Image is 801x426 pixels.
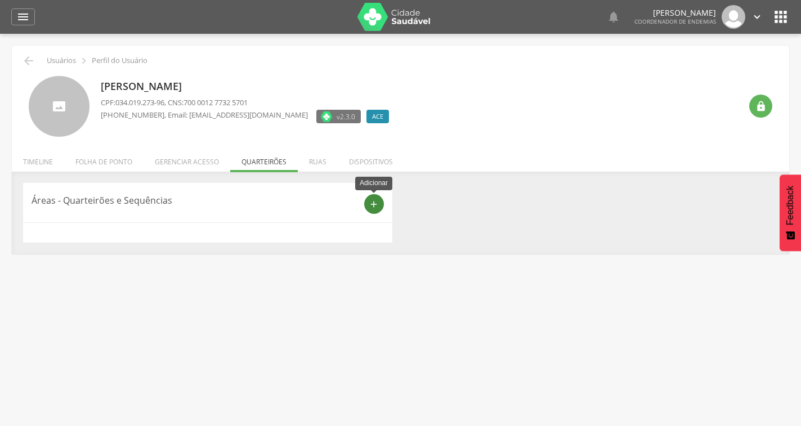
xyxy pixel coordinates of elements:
[92,56,147,65] p: Perfil do Usuário
[64,146,144,172] li: Folha de ponto
[607,5,620,29] a: 
[184,97,248,107] span: 700 0012 7732 5701
[115,97,164,107] span: 034.019.273-96
[772,8,790,26] i: 
[298,146,338,172] li: Ruas
[634,17,716,25] span: Coordenador de Endemias
[101,79,395,94] p: [PERSON_NAME]
[369,199,379,209] i: add
[755,101,767,112] i: 
[101,110,308,120] p: , Email: [EMAIL_ADDRESS][DOMAIN_NAME]
[751,5,763,29] a: 
[101,97,395,108] p: CPF: , CNS:
[780,174,801,251] button: Feedback - Mostrar pesquisa
[16,10,30,24] i: 
[144,146,230,172] li: Gerenciar acesso
[12,146,64,172] li: Timeline
[355,177,392,190] div: Adicionar
[634,9,716,17] p: [PERSON_NAME]
[47,56,76,65] p: Usuários
[337,111,355,122] span: v2.3.0
[32,194,356,207] p: Áreas - Quarteirões e Sequências
[372,112,383,121] span: ACE
[751,11,763,23] i: 
[101,110,164,120] span: [PHONE_NUMBER]
[785,186,795,225] span: Feedback
[338,146,404,172] li: Dispositivos
[78,55,90,67] i: 
[607,10,620,24] i: 
[11,8,35,25] a: 
[22,54,35,68] i: 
